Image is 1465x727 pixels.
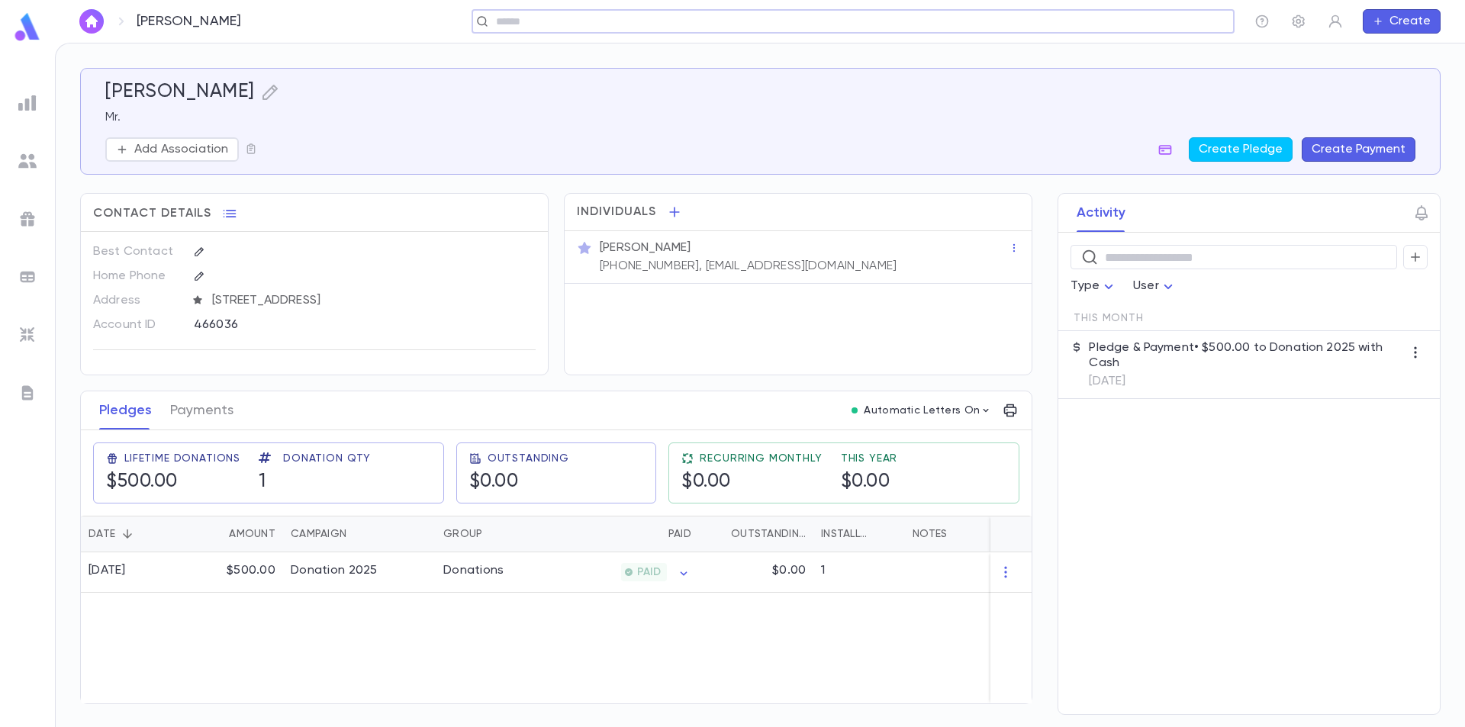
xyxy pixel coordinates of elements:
span: This Month [1074,312,1143,324]
img: logo [12,12,43,42]
button: Sort [644,522,668,546]
img: letters_grey.7941b92b52307dd3b8a917253454ce1c.svg [18,384,37,402]
span: Lifetime Donations [124,452,240,465]
button: Create [1363,9,1441,34]
span: Donation Qty [283,452,371,465]
span: [STREET_ADDRESS] [206,293,537,308]
div: 1 [813,552,905,593]
h5: $0.00 [469,471,519,494]
div: [DATE] [89,563,126,578]
h5: [PERSON_NAME] [105,81,255,104]
p: Add Association [134,142,228,157]
p: [PERSON_NAME] [137,13,241,30]
p: Mr. [105,110,1415,125]
div: Paid [668,516,691,552]
button: Activity [1077,194,1125,232]
p: Account ID [93,313,181,337]
p: $0.00 [772,563,806,578]
button: Payments [170,391,233,429]
img: imports_grey.530a8a0e642e233f2baf0ef88e8c9fcb.svg [18,326,37,344]
div: Group [443,516,482,552]
div: Type [1071,272,1118,301]
div: Outstanding [699,516,813,552]
button: Create Payment [1302,137,1415,162]
button: Sort [115,522,140,546]
div: Campaign [283,516,436,552]
span: User [1133,280,1159,292]
span: Outstanding [488,452,569,465]
img: home_white.a664292cf8c1dea59945f0da9f25487c.svg [82,15,101,27]
div: $500.00 [184,552,283,593]
button: Sort [346,522,371,546]
div: 466036 [194,313,460,336]
span: This Year [841,452,898,465]
span: Recurring Monthly [700,452,822,465]
span: Individuals [577,204,656,220]
p: [PERSON_NAME] [600,240,691,256]
p: Home Phone [93,264,181,288]
button: Sort [873,522,897,546]
button: Pledges [99,391,152,429]
div: Amount [184,516,283,552]
p: Automatic Letters On [864,404,980,417]
div: Donation 2025 [291,563,378,578]
button: Create Pledge [1189,137,1293,162]
button: Add Association [105,137,239,162]
div: Notes [905,516,1096,552]
div: Date [81,516,184,552]
div: Amount [229,516,275,552]
button: Sort [707,522,731,546]
div: Installments [813,516,905,552]
button: Sort [482,522,507,546]
div: Donations [443,563,504,578]
button: Sort [204,522,229,546]
div: Date [89,516,115,552]
div: Paid [550,516,699,552]
img: batches_grey.339ca447c9d9533ef1741baa751efc33.svg [18,268,37,286]
img: students_grey.60c7aba0da46da39d6d829b817ac14fc.svg [18,152,37,170]
p: Pledge & Payment • $500.00 to Donation 2025 with Cash [1089,340,1403,371]
div: Notes [913,516,947,552]
div: Outstanding [731,516,806,552]
p: Address [93,288,181,313]
p: [PHONE_NUMBER], [EMAIL_ADDRESS][DOMAIN_NAME] [600,259,897,274]
img: reports_grey.c525e4749d1bce6a11f5fe2a8de1b229.svg [18,94,37,112]
h5: $0.00 [841,471,890,494]
div: Campaign [291,516,346,552]
h5: $0.00 [681,471,731,494]
span: Type [1071,280,1100,292]
h5: 1 [259,471,266,494]
p: Best Contact [93,240,181,264]
h5: $500.00 [106,471,178,494]
button: Automatic Letters On [845,400,998,421]
div: Group [436,516,550,552]
div: User [1133,272,1177,301]
span: PAID [631,566,667,578]
span: Contact Details [93,206,211,221]
div: Installments [821,516,873,552]
p: [DATE] [1089,374,1403,389]
img: campaigns_grey.99e729a5f7ee94e3726e6486bddda8f1.svg [18,210,37,228]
